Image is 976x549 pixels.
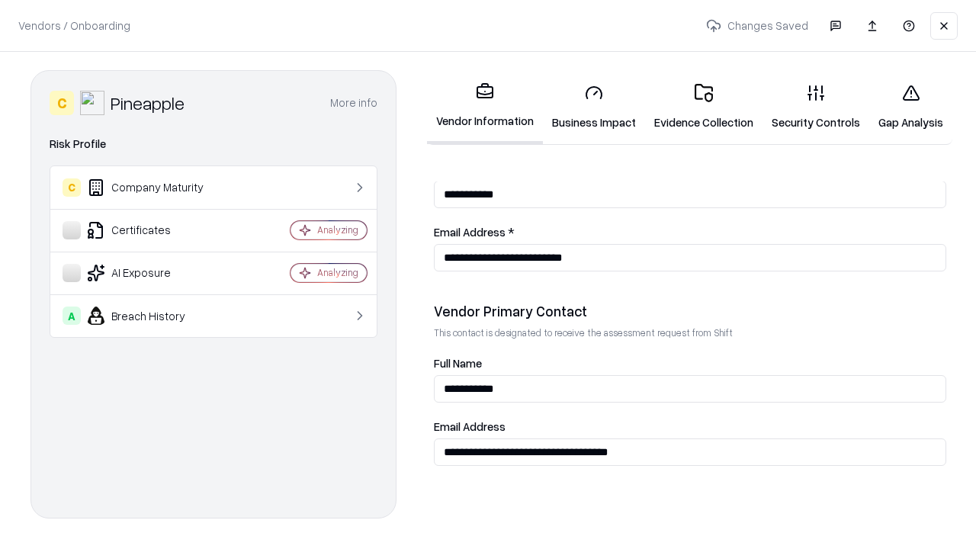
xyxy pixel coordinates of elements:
img: Pineapple [80,91,104,115]
label: Email Address * [434,226,946,238]
div: Breach History [63,307,245,325]
div: C [63,178,81,197]
div: Vendor Primary Contact [434,302,946,320]
label: Full Name [434,358,946,369]
p: This contact is designated to receive the assessment request from Shift [434,326,946,339]
div: Analyzing [317,223,358,236]
div: Pineapple [111,91,185,115]
a: Vendor Information [427,70,543,144]
a: Evidence Collection [645,72,762,143]
div: Certificates [63,221,245,239]
div: AI Exposure [63,264,245,282]
div: Analyzing [317,266,358,279]
div: Risk Profile [50,135,377,153]
a: Business Impact [543,72,645,143]
p: Vendors / Onboarding [18,18,130,34]
a: Security Controls [762,72,869,143]
div: C [50,91,74,115]
button: More info [330,89,377,117]
label: Email Address [434,421,946,432]
div: A [63,307,81,325]
div: Company Maturity [63,178,245,197]
a: Gap Analysis [869,72,952,143]
p: Changes Saved [700,11,814,40]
